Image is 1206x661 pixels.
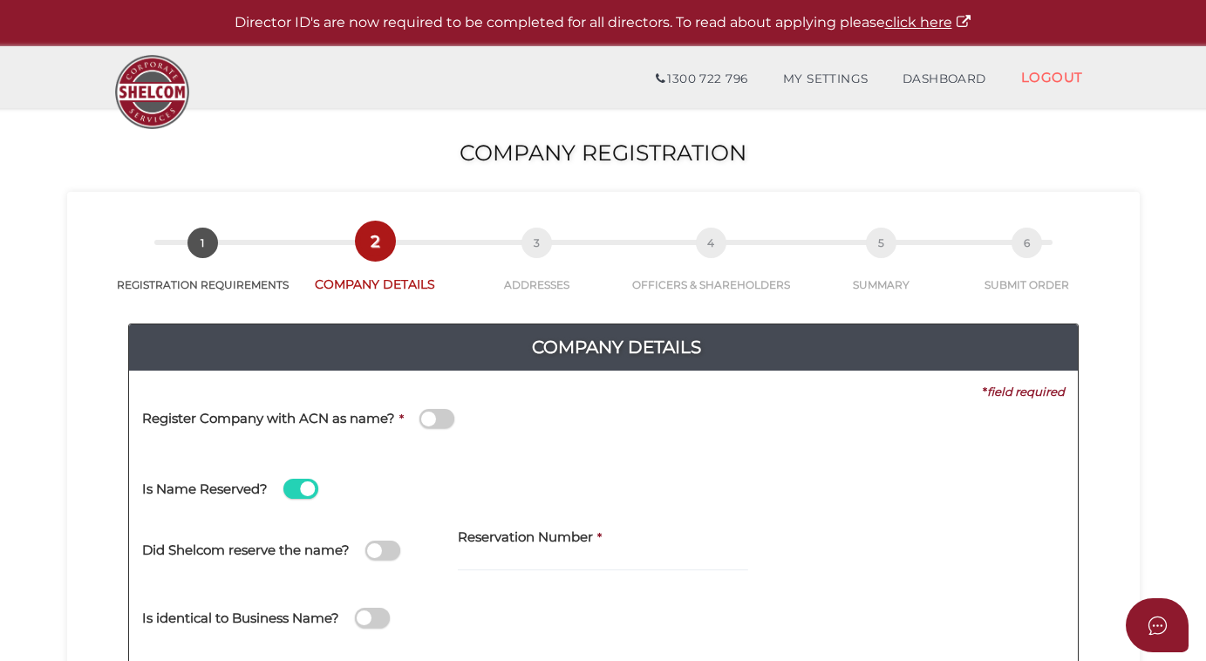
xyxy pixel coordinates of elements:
a: 1300 722 796 [638,62,765,97]
i: field required [987,385,1065,399]
h4: Company Details [142,333,1091,361]
a: 4OFFICERS & SHAREHOLDERS [617,247,805,292]
img: Logo [106,46,198,138]
span: 1 [187,228,218,258]
h4: Is Name Reserved? [142,482,268,497]
span: 2 [360,226,391,256]
h4: Did Shelcom reserve the name? [142,543,350,558]
a: MY SETTINGS [766,62,886,97]
a: 3ADDRESSES [456,247,618,292]
span: 6 [1012,228,1042,258]
a: 6SUBMIT ORDER [957,247,1096,292]
a: 5SUMMARY [805,247,958,292]
p: Director ID's are now required to be completed for all directors. To read about applying please [44,13,1162,33]
a: 2COMPANY DETAILS [295,245,456,293]
span: 3 [521,228,552,258]
h4: Register Company with ACN as name? [142,412,395,426]
h4: Reservation Number [458,530,593,545]
button: Open asap [1126,598,1189,652]
h4: Is identical to Business Name? [142,611,339,626]
a: DASHBOARD [885,62,1004,97]
a: 1REGISTRATION REQUIREMENTS [111,247,296,292]
span: 4 [696,228,726,258]
span: 5 [866,228,896,258]
a: LOGOUT [1004,59,1100,95]
a: click here [885,14,972,31]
